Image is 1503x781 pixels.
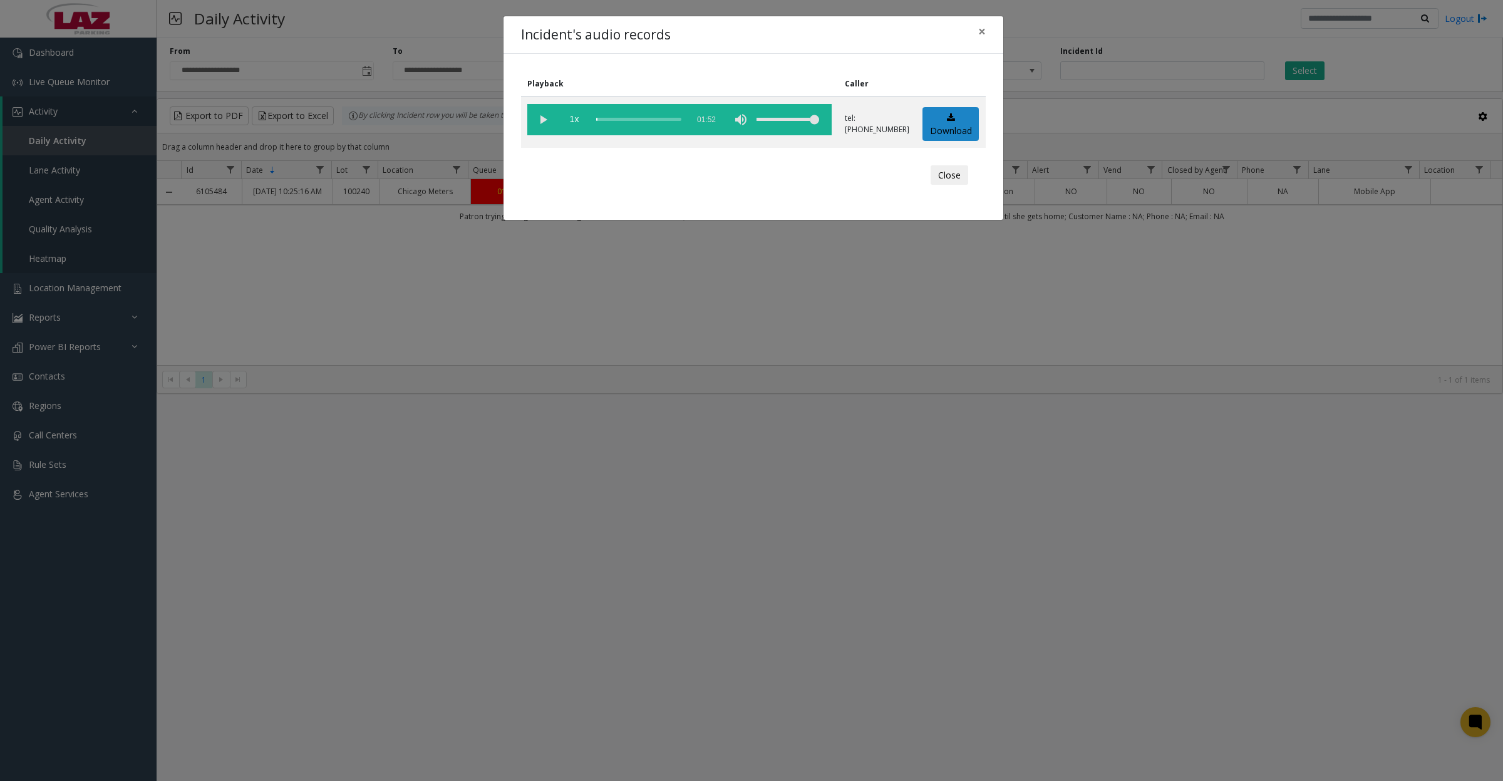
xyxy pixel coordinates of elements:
[757,104,819,135] div: volume level
[521,71,839,96] th: Playback
[521,25,671,45] h4: Incident's audio records
[596,104,681,135] div: scrub bar
[559,104,590,135] span: playback speed button
[978,23,986,40] span: ×
[969,16,994,47] button: Close
[839,71,916,96] th: Caller
[845,113,909,135] p: tel:[PHONE_NUMBER]
[931,165,968,185] button: Close
[922,107,979,142] a: Download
